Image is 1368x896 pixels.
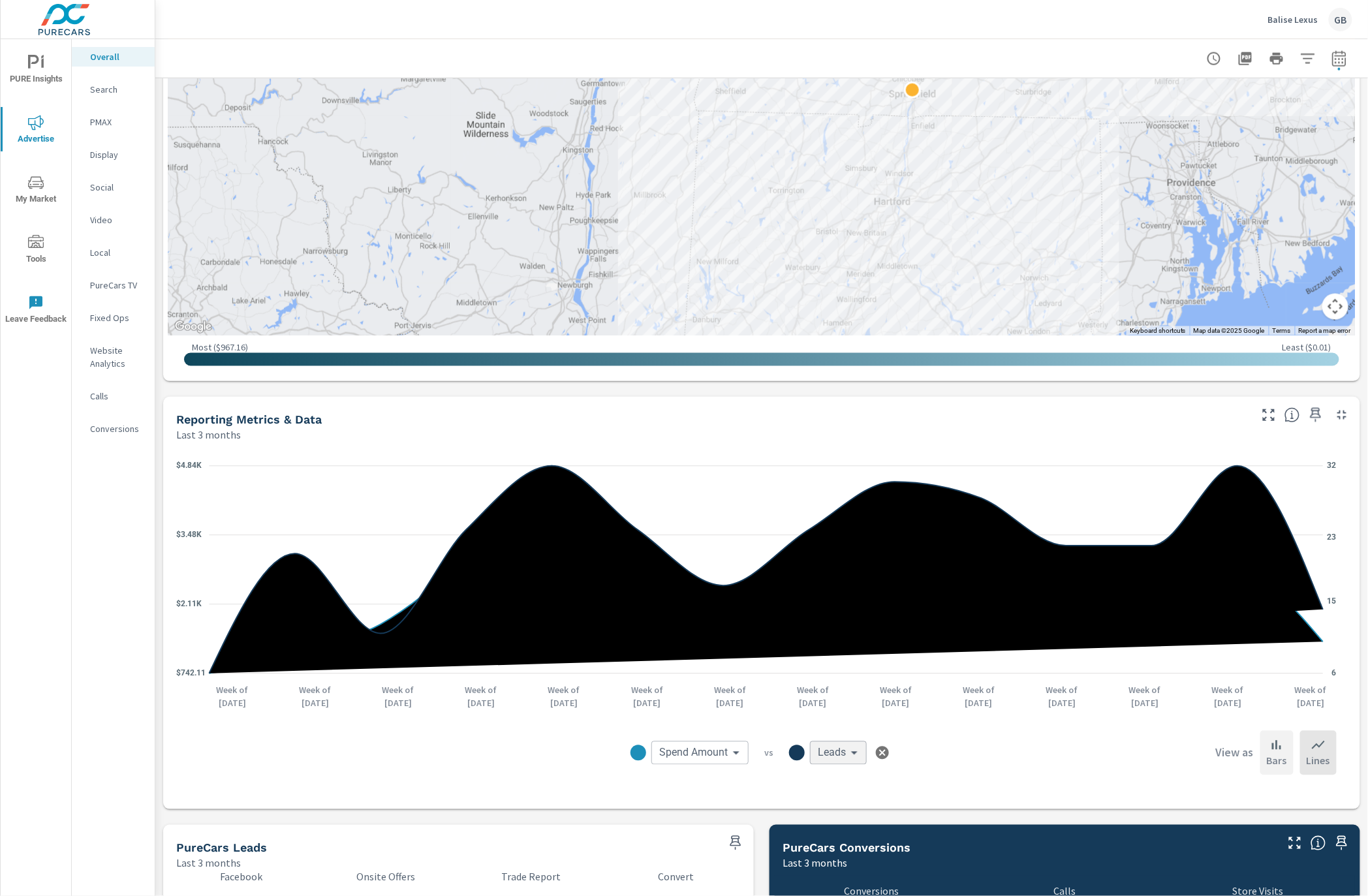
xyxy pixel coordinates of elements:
span: Save this to your personalized report [1331,833,1352,854]
div: Video [72,210,155,230]
p: vs [749,747,789,759]
p: Bars [1267,753,1287,769]
text: $742.11 [176,669,206,678]
p: Week of [DATE] [624,684,670,710]
div: Local [72,243,155,262]
div: Calls [72,386,155,406]
text: 23 [1328,533,1337,542]
button: Minimize Widget [1331,405,1352,425]
p: Video [90,213,144,226]
p: Last 3 months [783,856,847,871]
button: Make Fullscreen [1258,405,1279,425]
p: Week of [DATE] [873,684,919,710]
a: Terms (opens in new tab) [1273,327,1291,334]
p: Facebook [176,871,305,883]
div: PureCars TV [72,275,155,295]
text: $4.84K [176,461,202,471]
p: Most ( $967.16 ) [192,341,248,353]
div: nav menu [1,39,71,339]
a: Report a map error [1299,327,1351,334]
div: Fixed Ops [72,308,155,328]
p: Fixed Ops [90,311,144,324]
p: Week of [DATE] [707,684,753,710]
div: Website Analytics [72,341,155,373]
span: Map data ©2025 Google [1194,327,1265,334]
p: Trade Report [467,871,596,883]
p: Week of [DATE] [458,684,504,710]
p: Local [90,246,144,259]
p: Least ( $0.01 ) [1282,341,1331,353]
text: 15 [1328,597,1337,606]
a: Open this area in Google Maps (opens a new window) [172,318,215,335]
div: Overall [72,47,155,67]
p: Week of [DATE] [541,684,587,710]
div: Spend Amount [651,741,749,765]
text: 32 [1328,461,1337,471]
p: Conversions [90,422,144,435]
button: "Export Report to PDF" [1232,46,1258,72]
p: Week of [DATE] [956,684,1002,710]
button: Make Fullscreen [1284,833,1305,854]
p: Last 3 months [176,856,241,871]
h6: View as [1216,747,1254,760]
span: Save this to your personalized report [1305,405,1326,425]
span: Leads [818,747,846,760]
div: Search [72,80,155,99]
div: Conversions [72,419,155,439]
img: Google [172,318,215,335]
p: Week of [DATE] [375,684,421,710]
span: My Market [5,175,67,207]
button: Keyboard shortcuts [1130,326,1186,335]
div: Social [72,178,155,197]
div: PMAX [72,112,155,132]
h5: PureCars Leads [176,841,267,855]
p: Display [90,148,144,161]
p: Week of [DATE] [1122,684,1168,710]
p: Week of [DATE] [1039,684,1085,710]
div: GB [1329,8,1352,31]
div: Leads [810,741,867,765]
p: Lines [1307,753,1330,769]
h5: Reporting Metrics & Data [176,413,322,427]
span: PURE Insights [5,55,67,87]
span: Advertise [5,115,67,147]
p: Onsite Offers [321,871,450,883]
button: Apply Filters [1295,46,1321,72]
button: Select Date Range [1326,46,1352,72]
p: Balise Lexus [1268,14,1318,25]
p: Website Analytics [90,344,144,370]
h5: PureCars Conversions [783,841,910,855]
p: Week of [DATE] [210,684,255,710]
span: Understand conversion over the selected time range. [1311,835,1326,851]
p: PureCars TV [90,279,144,292]
button: Map camera controls [1322,294,1348,320]
p: Convert [612,871,741,883]
p: Week of [DATE] [1288,684,1333,710]
p: Calls [90,390,144,403]
span: Save this to your personalized report [725,833,746,854]
p: Week of [DATE] [790,684,836,710]
p: PMAX [90,116,144,129]
p: Social [90,181,144,194]
span: Tools [5,235,67,267]
text: $2.11K [176,600,202,609]
span: Spend Amount [659,747,728,760]
button: Print Report [1264,46,1290,72]
text: $3.48K [176,531,202,540]
p: Search [90,83,144,96]
text: 6 [1332,669,1337,678]
p: Week of [DATE] [292,684,338,710]
p: Week of [DATE] [1205,684,1251,710]
p: Last 3 months [176,427,241,443]
div: Display [72,145,155,164]
p: Overall [90,50,144,63]
span: Leave Feedback [5,295,67,327]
